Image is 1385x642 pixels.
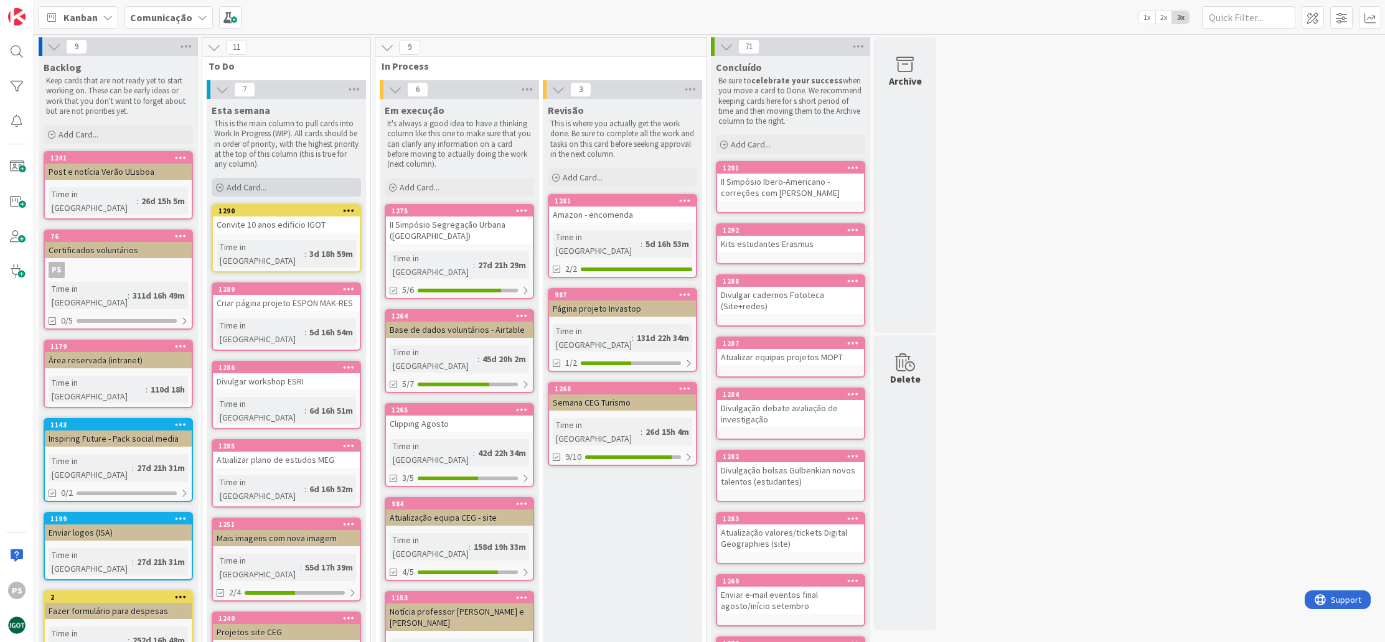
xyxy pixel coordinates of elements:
[214,119,359,169] p: This is the main column to pull cards into Work In Progress (WIP). All cards should be in order o...
[717,513,864,552] div: 1283Atualização valores/tickets Digital Geographies (site)
[8,8,26,26] img: Visit kanbanzone.com
[386,310,533,322] div: 1264
[26,2,57,17] span: Support
[717,162,864,201] div: 1291II Simpósio Ibero-Americano - correções com [PERSON_NAME]
[473,258,475,272] span: :
[717,451,864,462] div: 1282
[889,73,922,88] div: Archive
[386,404,533,416] div: 1265
[718,76,863,126] p: Be sure to when you move a card to Done. We recommend keeping cards here for s short period of ti...
[723,452,864,461] div: 1282
[45,592,192,603] div: 2
[565,356,577,370] span: 1/2
[553,418,641,445] div: Time in [GEOGRAPHIC_DATA]
[45,513,192,541] div: 1199Enviar logos (ISA)
[390,439,473,467] div: Time in [GEOGRAPHIC_DATA]
[549,300,696,317] div: Página projeto Invastop
[304,325,306,339] span: :
[146,383,148,396] span: :
[218,285,360,294] div: 1289
[402,472,414,485] span: 3/5
[44,512,193,580] a: 1199Enviar logos (ISA)Time in [GEOGRAPHIC_DATA]:27d 21h 31m
[549,383,696,411] div: 1268Semana CEG Turismo
[209,60,355,72] span: To Do
[386,205,533,216] div: 1275
[717,287,864,314] div: Divulgar cadernos Fototeca (Site+redes)
[213,216,360,233] div: Convite 10 anos edificio IGOT
[641,425,642,439] span: :
[44,230,193,330] a: 76Certificados voluntáriosPSTime in [GEOGRAPHIC_DATA]:311d 16h 49m0/5
[213,452,360,468] div: Atualizar plano de estudos MEG
[138,194,188,208] div: 26d 15h 5m
[717,400,864,427] div: Divulgação debate avaliação de investigação
[642,425,692,439] div: 26d 15h 4m
[555,197,696,205] div: 1281
[218,363,360,372] div: 1286
[716,512,865,564] a: 1283Atualização valores/tickets Digital Geographies (site)
[213,362,360,389] div: 1286Divulgar workshop ESRI
[212,204,361,272] a: 1290Convite 10 anos edificio IGOTTime in [GEOGRAPHIC_DATA]:3d 18h 59m
[386,592,533,631] div: 1153Notícia professor [PERSON_NAME] e [PERSON_NAME]
[212,518,361,602] a: 1251Mais imagens com nova imagemTime in [GEOGRAPHIC_DATA]:55d 17h 39m2/4
[717,349,864,365] div: Atualizar equipas projetos MOPT
[213,205,360,233] div: 1290Convite 10 anos edificio IGOT
[385,309,534,393] a: 1264Base de dados voluntários - AirtableTime in [GEOGRAPHIC_DATA]:45d 20h 2m5/7
[212,361,361,429] a: 1286Divulgar workshop ESRITime in [GEOGRAPHIC_DATA]:6d 16h 51m
[217,554,300,581] div: Time in [GEOGRAPHIC_DATA]
[723,277,864,286] div: 1288
[475,258,529,272] div: 27d 21h 29m
[641,237,642,251] span: :
[716,223,865,264] a: 1292Kits estudantes Erasmus
[217,240,304,267] div: Time in [GEOGRAPHIC_DATA]
[717,513,864,524] div: 1283
[45,164,192,180] div: Post e notícia Verão ULisboa
[304,482,306,496] span: :
[386,498,533,526] div: 984Atualização equipa CEG - site
[716,388,865,440] a: 1284Divulgação debate avaliação de investigação
[407,82,428,97] span: 6
[49,376,146,403] div: Time in [GEOGRAPHIC_DATA]
[213,362,360,373] div: 1286
[723,577,864,585] div: 1269
[386,216,533,244] div: II Simpósio Segregação Urbana ([GEOGRAPHIC_DATA])
[50,421,192,429] div: 1143
[402,565,414,579] span: 4/5
[45,242,192,258] div: Certificados voluntários
[212,282,361,351] a: 1289Criar página projeto ESPON MAK-RESTime in [GEOGRAPHIC_DATA]:5d 16h 54m
[716,337,865,378] a: 1287Atualizar equipas projetos MOPT
[717,276,864,314] div: 1288Divulgar cadernos Fototeca (Site+redes)
[45,341,192,352] div: 1179
[390,345,477,373] div: Time in [GEOGRAPHIC_DATA]
[549,207,696,223] div: Amazon - encomenda
[45,513,192,524] div: 1199
[632,331,634,345] span: :
[550,119,695,159] p: This is where you actually get the work done. Be sure to complete all the work and tasks on this ...
[723,226,864,235] div: 1292
[565,263,577,276] span: 2/2
[385,104,444,116] span: Em execução
[50,593,192,602] div: 2
[50,232,192,241] div: 76
[129,289,188,302] div: 311d 16h 49m
[59,129,98,140] span: Add Card...
[63,10,98,25] span: Kanban
[717,174,864,201] div: II Simpósio Ibero-Americano - correções com [PERSON_NAME]
[44,61,82,73] span: Backlog
[213,530,360,546] div: Mais imagens com nova imagem
[549,383,696,394] div: 1268
[226,40,247,55] span: 11
[45,430,192,447] div: Inspiring Future - Pack social media
[738,39,759,54] span: 71
[136,194,138,208] span: :
[306,482,356,496] div: 6d 16h 52m
[213,205,360,216] div: 1290
[304,404,306,417] span: :
[227,182,266,193] span: Add Card...
[717,162,864,174] div: 1291
[212,104,270,116] span: Esta semana
[45,524,192,541] div: Enviar logos (ISA)
[717,575,864,587] div: 1269
[66,39,87,54] span: 9
[717,389,864,400] div: 1284
[717,338,864,349] div: 1287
